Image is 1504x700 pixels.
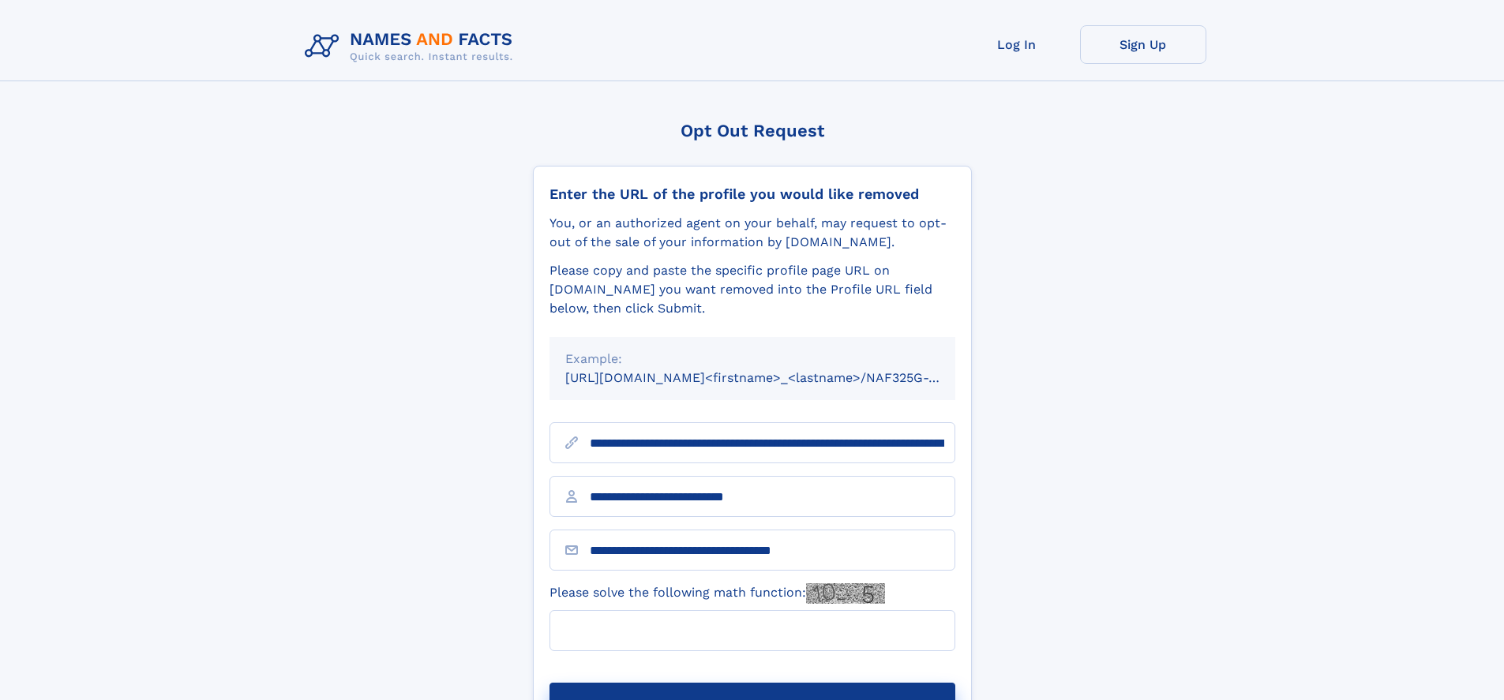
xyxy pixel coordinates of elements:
div: You, or an authorized agent on your behalf, may request to opt-out of the sale of your informatio... [549,214,955,252]
small: [URL][DOMAIN_NAME]<firstname>_<lastname>/NAF325G-xxxxxxxx [565,370,985,385]
div: Opt Out Request [533,121,972,140]
div: Enter the URL of the profile you would like removed [549,185,955,203]
div: Please copy and paste the specific profile page URL on [DOMAIN_NAME] you want removed into the Pr... [549,261,955,318]
a: Sign Up [1080,25,1206,64]
div: Example: [565,350,940,369]
a: Log In [954,25,1080,64]
label: Please solve the following math function: [549,583,885,604]
img: Logo Names and Facts [298,25,526,68]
